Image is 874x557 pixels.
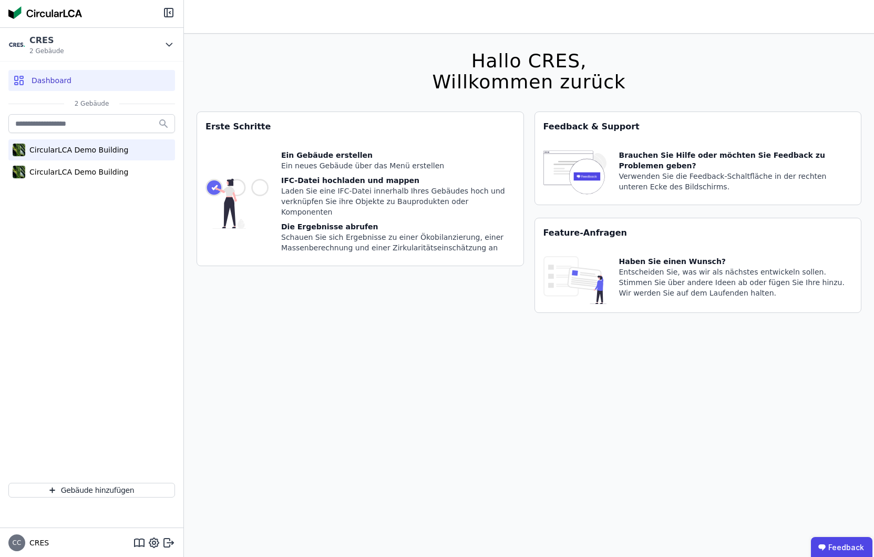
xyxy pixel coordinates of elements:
div: Ein neues Gebäude über das Menü erstellen [281,160,515,171]
img: CircularLCA Demo Building [13,164,25,180]
img: feature_request_tile-UiXE1qGU.svg [543,256,606,304]
span: CRES [25,538,49,548]
div: Haben Sie einen Wunsch? [619,256,853,267]
div: CRES [29,34,64,47]
div: IFC-Datei hochladen und mappen [281,175,515,186]
div: Laden Sie eine IFC-Datei innerhalb Ihres Gebäudes hoch und verknüpfen Sie ihre Objekte zu Bauprod... [281,186,515,217]
div: CircularLCA Demo Building [25,167,128,177]
div: Erste Schritte [197,112,523,141]
div: CircularLCA Demo Building [25,145,128,155]
button: Gebäude hinzufügen [8,483,175,498]
img: Concular [8,6,82,19]
div: Entscheiden Sie, was wir als nächstes entwickeln sollen. Stimmen Sie über andere Ideen ab oder fü... [619,267,853,298]
div: Die Ergebnisse abrufen [281,221,515,232]
div: Hallo CRES, [432,50,625,72]
img: CircularLCA Demo Building [13,141,25,158]
div: Ein Gebäude erstellen [281,150,515,160]
img: CRES [8,36,25,53]
span: 2 Gebäude [29,47,64,55]
div: Brauchen Sie Hilfe oder möchten Sie Feedback zu Problemen geben? [619,150,853,171]
div: Feedback & Support [535,112,861,141]
img: getting_started_tile-DrF_GRSv.svg [205,150,269,257]
span: 2 Gebäude [64,99,120,108]
div: Willkommen zurück [432,72,625,93]
div: Verwenden Sie die Feedback-Schaltfläche in der rechten unteren Ecke des Bildschirms. [619,171,853,192]
div: Feature-Anfragen [535,218,861,248]
img: feedback-icon-HCTs5lye.svg [543,150,606,196]
span: Dashboard [32,75,71,86]
span: CC [13,540,22,546]
div: Schauen Sie sich Ergebnisse zu einer Ökobilanzierung, einer Massenberechnung und einer Zirkularit... [281,232,515,253]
